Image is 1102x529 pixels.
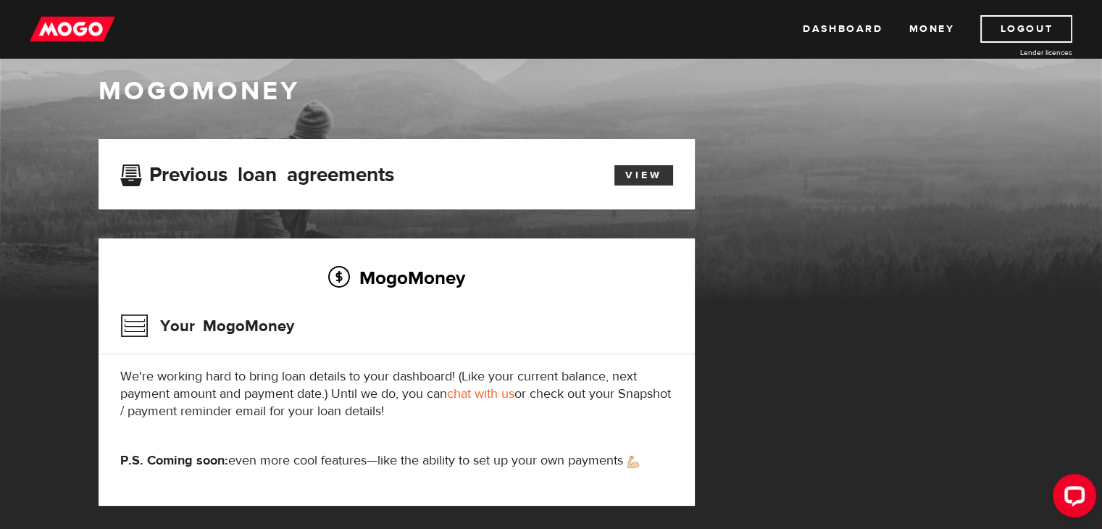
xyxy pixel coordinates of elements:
[99,76,1004,107] h1: MogoMoney
[120,368,673,420] p: We're working hard to bring loan details to your dashboard! (Like your current balance, next paym...
[120,452,673,470] p: even more cool features—like the ability to set up your own payments
[803,15,882,43] a: Dashboard
[1041,468,1102,529] iframe: LiveChat chat widget
[614,165,673,186] a: View
[964,47,1072,58] a: Lender licences
[30,15,115,43] img: mogo_logo-11ee424be714fa7cbb0f0f49df9e16ec.png
[120,307,294,345] h3: Your MogoMoney
[909,15,954,43] a: Money
[980,15,1072,43] a: Logout
[627,456,639,468] img: strong arm emoji
[120,452,228,469] strong: P.S. Coming soon:
[447,386,514,402] a: chat with us
[120,262,673,293] h2: MogoMoney
[120,163,394,182] h3: Previous loan agreements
